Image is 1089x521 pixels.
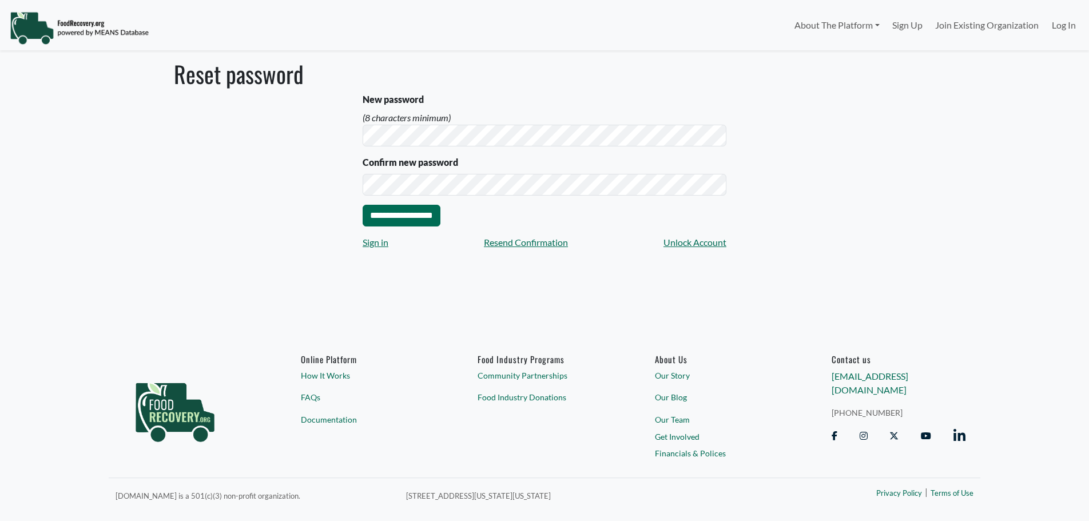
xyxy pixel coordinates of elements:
a: Our Blog [655,391,789,403]
img: NavigationLogo_FoodRecovery-91c16205cd0af1ed486a0f1a7774a6544ea792ac00100771e7dd3ec7c0e58e41.png [10,11,149,45]
a: Our Team [655,413,789,425]
a: Our Story [655,369,789,381]
span: | [925,486,928,499]
a: About Us [655,354,789,364]
p: [DOMAIN_NAME] is a 501(c)(3) non-profit organization. [116,488,392,502]
a: Unlock Account [663,236,726,249]
a: [EMAIL_ADDRESS][DOMAIN_NAME] [832,371,908,395]
a: FAQs [301,391,435,403]
a: Community Partnerships [478,369,611,381]
a: How It Works [301,369,435,381]
a: About The Platform [788,14,885,37]
label: Confirm new password [363,156,458,169]
a: Sign in [363,236,388,249]
a: [PHONE_NUMBER] [832,407,965,419]
a: Terms of Use [931,488,973,500]
em: (8 characters minimum) [363,112,451,123]
h6: Contact us [832,354,965,364]
a: Join Existing Organization [929,14,1045,37]
a: Sign Up [886,14,929,37]
a: Resend Confirmation [484,236,568,249]
a: Food Industry Donations [478,391,611,403]
a: Privacy Policy [876,488,922,500]
h6: Food Industry Programs [478,354,611,364]
img: food_recovery_green_logo-76242d7a27de7ed26b67be613a865d9c9037ba317089b267e0515145e5e51427.png [124,354,226,463]
p: [STREET_ADDRESS][US_STATE][US_STATE] [406,488,756,502]
h6: Online Platform [301,354,435,364]
h1: Reset password [174,60,915,88]
a: Log In [1046,14,1082,37]
a: Financials & Polices [655,447,789,459]
a: Documentation [301,413,435,425]
a: Get Involved [655,431,789,443]
label: New password [363,93,424,106]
